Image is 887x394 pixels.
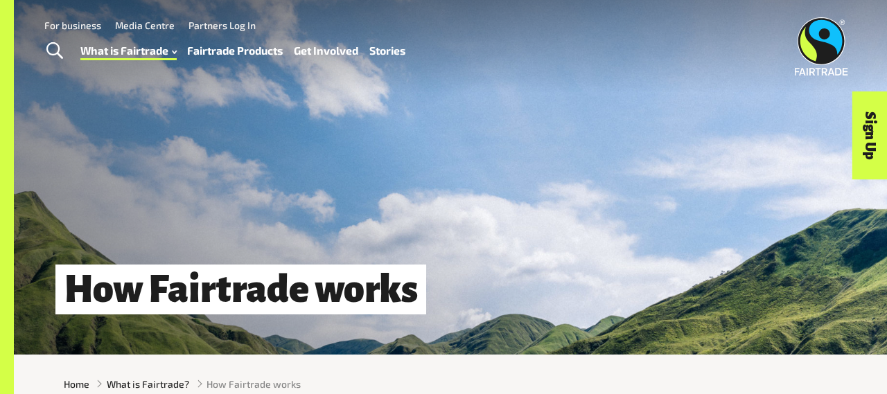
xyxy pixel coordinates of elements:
[188,19,256,31] a: Partners Log In
[187,41,283,60] a: Fairtrade Products
[795,17,848,75] img: Fairtrade Australia New Zealand logo
[115,19,175,31] a: Media Centre
[369,41,405,60] a: Stories
[294,41,358,60] a: Get Involved
[55,265,426,314] h1: How Fairtrade works
[44,19,101,31] a: For business
[37,34,71,69] a: Toggle Search
[107,377,189,391] a: What is Fairtrade?
[207,377,301,391] span: How Fairtrade works
[80,41,177,60] a: What is Fairtrade
[64,377,89,391] a: Home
